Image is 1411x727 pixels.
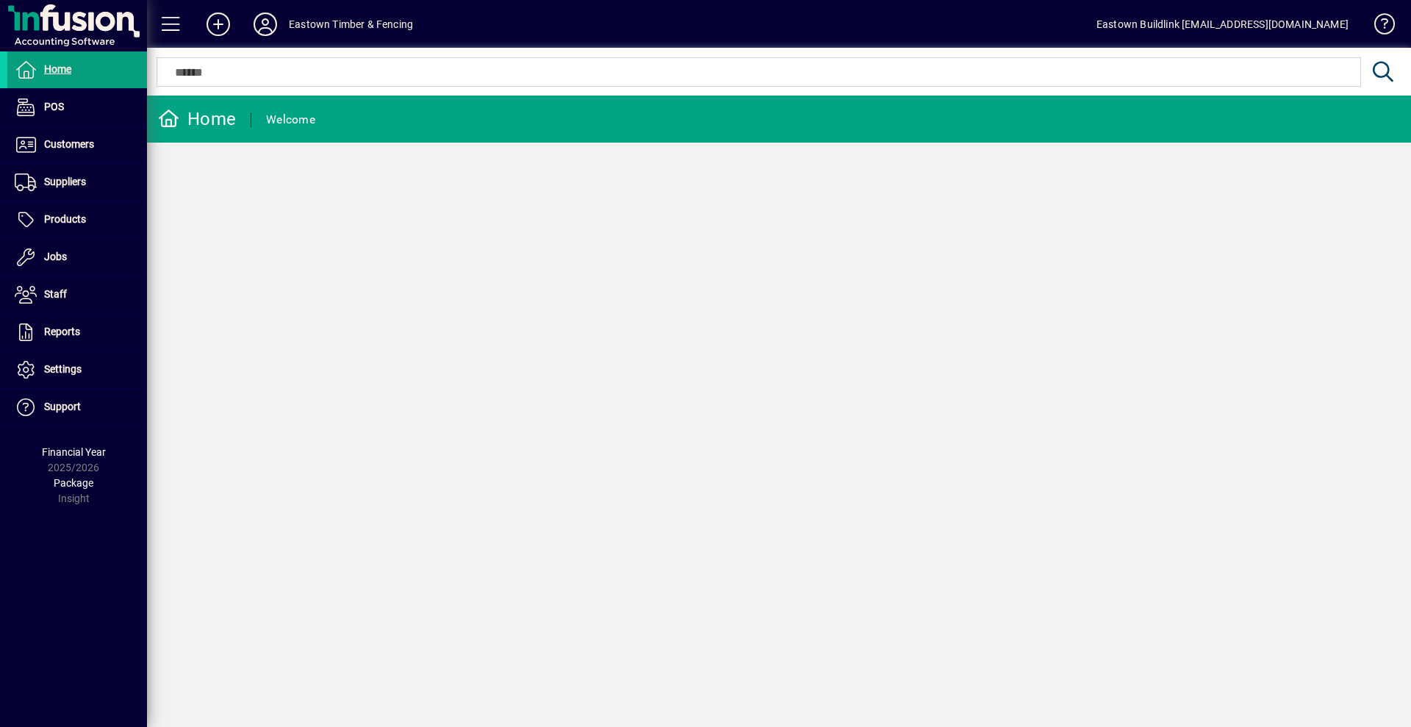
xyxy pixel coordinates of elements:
[44,213,86,225] span: Products
[158,107,236,131] div: Home
[7,351,147,388] a: Settings
[7,314,147,351] a: Reports
[7,164,147,201] a: Suppliers
[7,389,147,426] a: Support
[7,276,147,313] a: Staff
[7,239,147,276] a: Jobs
[7,89,147,126] a: POS
[242,11,289,37] button: Profile
[44,326,80,337] span: Reports
[7,201,147,238] a: Products
[42,446,106,458] span: Financial Year
[44,176,86,187] span: Suppliers
[266,108,315,132] div: Welcome
[195,11,242,37] button: Add
[44,251,67,262] span: Jobs
[1096,12,1349,36] div: Eastown Buildlink [EMAIL_ADDRESS][DOMAIN_NAME]
[7,126,147,163] a: Customers
[44,138,94,150] span: Customers
[1363,3,1393,51] a: Knowledge Base
[44,401,81,412] span: Support
[289,12,413,36] div: Eastown Timber & Fencing
[54,477,93,489] span: Package
[44,101,64,112] span: POS
[44,63,71,75] span: Home
[44,288,67,300] span: Staff
[44,363,82,375] span: Settings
